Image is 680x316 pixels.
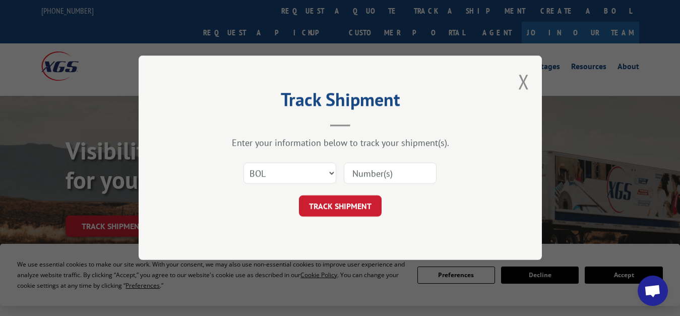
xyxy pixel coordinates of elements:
button: Close modal [518,68,529,95]
div: Open chat [638,276,668,306]
button: TRACK SHIPMENT [299,196,382,217]
h2: Track Shipment [189,92,491,112]
div: Enter your information below to track your shipment(s). [189,137,491,149]
input: Number(s) [344,163,437,184]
